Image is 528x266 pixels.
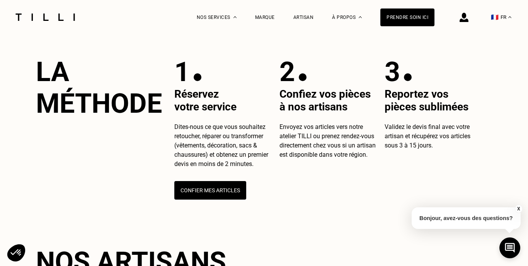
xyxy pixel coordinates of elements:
[412,207,521,229] p: Bonjour, avez-vous des questions?
[174,122,273,169] p: Dites-nous ce que vous souhaitez retoucher, réparer ou transformer (vêtements, décoration, sacs &...
[174,88,219,100] span: Réservez
[514,205,522,213] button: X
[460,13,468,22] img: icône connexion
[385,88,448,100] span: Reportez vos
[385,56,400,88] p: 3
[255,15,275,20] a: Marque
[36,56,162,119] h2: La méthode
[174,56,190,88] p: 1
[174,175,246,200] a: Confier mes articles
[174,100,237,113] span: votre service
[385,100,468,113] span: pièces sublimées
[13,14,78,21] img: Logo du service de couturière Tilli
[380,8,434,26] a: Prendre soin ici
[385,122,484,150] p: Validez le devis final avec votre artisan et récupérez vos articles sous 3 à 15 jours.
[359,16,362,18] img: Menu déroulant à propos
[174,181,246,200] button: Confier mes articles
[279,122,378,159] p: Envoyez vos articles vers notre atelier TILLI ou prenez rendez-vous directement chez vous si un a...
[508,16,511,18] img: menu déroulant
[279,100,347,113] span: à nos artisans
[233,16,237,18] img: Menu déroulant
[279,88,371,100] span: Confiez vos pièces
[491,14,499,21] span: 🇫🇷
[279,56,295,88] p: 2
[293,15,314,20] a: Artisan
